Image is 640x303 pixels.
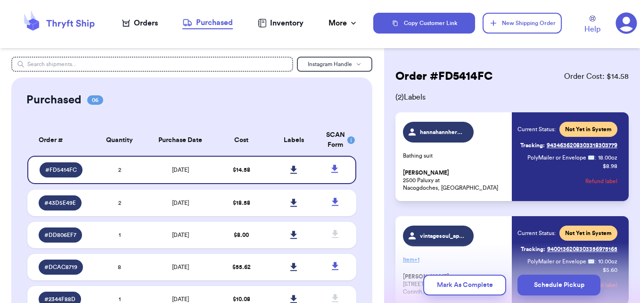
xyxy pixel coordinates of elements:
[584,16,600,35] a: Help
[172,167,189,173] span: [DATE]
[44,263,77,271] span: # DCAC8719
[527,259,595,264] span: PolyMailer or Envelope ✉️
[26,93,82,108] h2: Purchased
[44,199,76,207] span: # 43D5E49E
[233,296,250,302] span: $ 10.08
[118,200,121,206] span: 2
[521,245,545,253] span: Tracking:
[268,125,320,156] th: Labels
[326,130,345,150] div: SCAN Form
[420,232,465,240] span: vintagesoul_apparel_
[118,264,121,270] span: 8
[215,125,268,156] th: Cost
[595,154,596,161] span: :
[598,154,617,161] span: 18.00 oz
[232,264,251,270] span: $ 55.62
[520,138,617,153] a: Tracking:9434636208303318303779
[258,17,304,29] a: Inventory
[584,24,600,35] span: Help
[565,126,612,133] span: Not Yet in System
[517,126,556,133] span: Current Status:
[423,275,506,295] button: Mark As Complete
[119,232,121,238] span: 1
[520,142,545,149] span: Tracking:
[234,232,249,238] span: $ 8.00
[603,162,617,170] p: $ 8.98
[119,296,121,302] span: 1
[146,125,215,156] th: Purchase Date
[420,128,465,136] span: hannahannherndon
[308,61,352,67] span: Instagram Handle
[45,166,77,174] span: # FD5414FC
[395,92,629,103] span: ( 2 ) Labels
[328,17,358,29] div: More
[44,295,75,303] span: # 2344F88D
[521,242,617,257] a: Tracking:9400136208303356975165
[27,125,93,156] th: Order #
[233,167,250,173] span: $ 14.58
[517,229,556,237] span: Current Status:
[598,258,617,265] span: 10.00 oz
[182,17,233,29] a: Purchased
[403,169,507,192] p: 2500 Paluxy at Nacogdoches, [GEOGRAPHIC_DATA]
[483,13,562,34] button: New Shipping Order
[615,12,637,34] a: 1
[93,125,146,156] th: Quantity
[565,229,612,237] span: Not Yet in System
[44,231,76,239] span: # DD806EF7
[403,252,507,267] p: Item
[585,171,617,192] button: Refund label
[118,167,121,173] span: 2
[182,17,233,28] div: Purchased
[414,257,419,262] span: + 1
[172,264,189,270] span: [DATE]
[172,232,189,238] span: [DATE]
[527,155,595,160] span: PolyMailer or Envelope ✉️
[564,71,629,82] span: Order Cost: $ 14.58
[172,200,189,206] span: [DATE]
[297,57,372,72] button: Instagram Handle
[603,266,617,274] p: $ 5.60
[122,17,158,29] a: Orders
[395,69,493,84] h2: Order # FD5414FC
[11,57,293,72] input: Search shipments...
[172,296,189,302] span: [DATE]
[595,258,596,265] span: :
[373,13,475,34] button: Copy Customer Link
[87,95,103,105] span: 06
[403,169,449,177] span: [PERSON_NAME]
[403,152,507,160] p: Bathing suit
[517,275,600,295] button: Schedule Pickup
[233,200,250,206] span: $ 18.58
